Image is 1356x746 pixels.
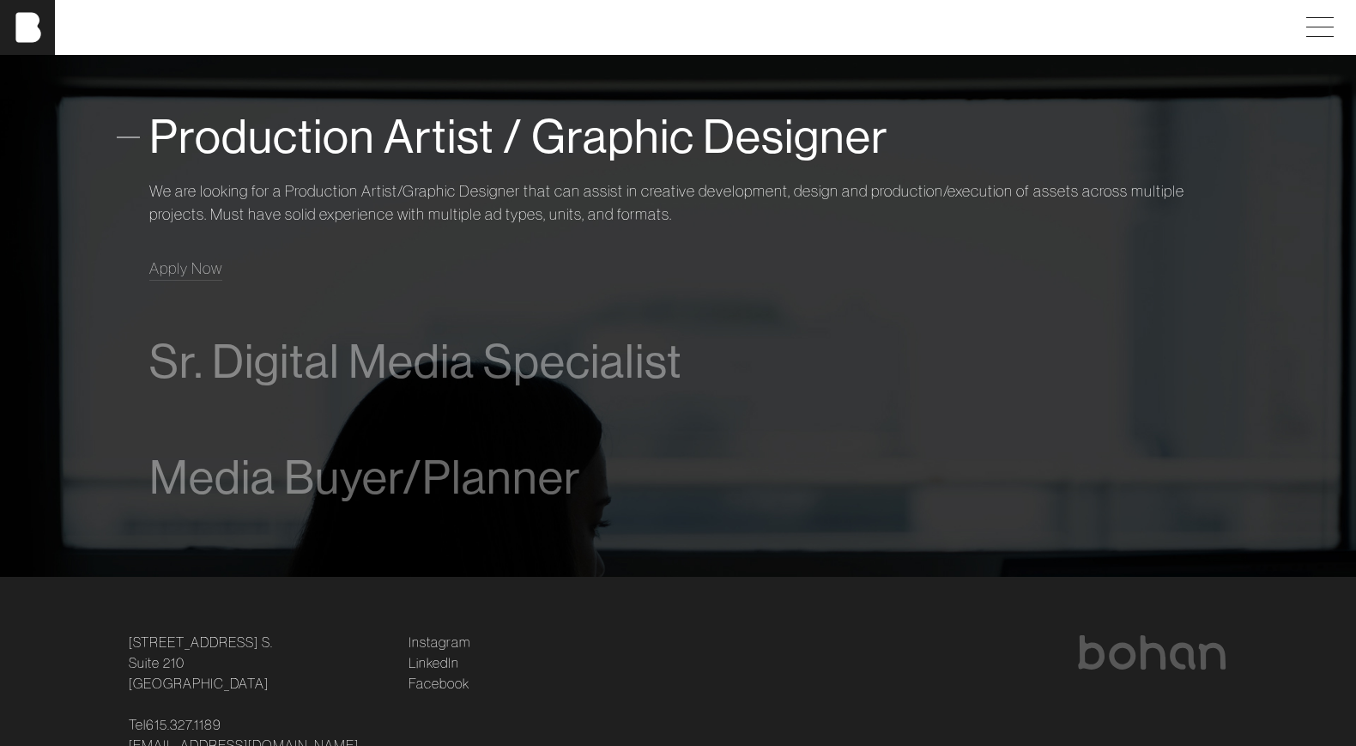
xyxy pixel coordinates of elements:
[149,111,888,163] span: Production Artist / Graphic Designer
[146,714,221,735] a: 615.327.1189
[409,673,469,694] a: Facebook
[149,258,222,278] span: Apply Now
[149,452,581,504] span: Media Buyer/Planner
[149,257,222,280] a: Apply Now
[1076,635,1227,670] img: bohan logo
[129,632,273,694] a: [STREET_ADDRESS] S.Suite 210[GEOGRAPHIC_DATA]
[409,652,459,673] a: LinkedIn
[149,179,1207,226] p: We are looking for a Production Artist/Graphic Designer that can assist in creative development, ...
[149,336,682,388] span: Sr. Digital Media Specialist
[409,632,470,652] a: Instagram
